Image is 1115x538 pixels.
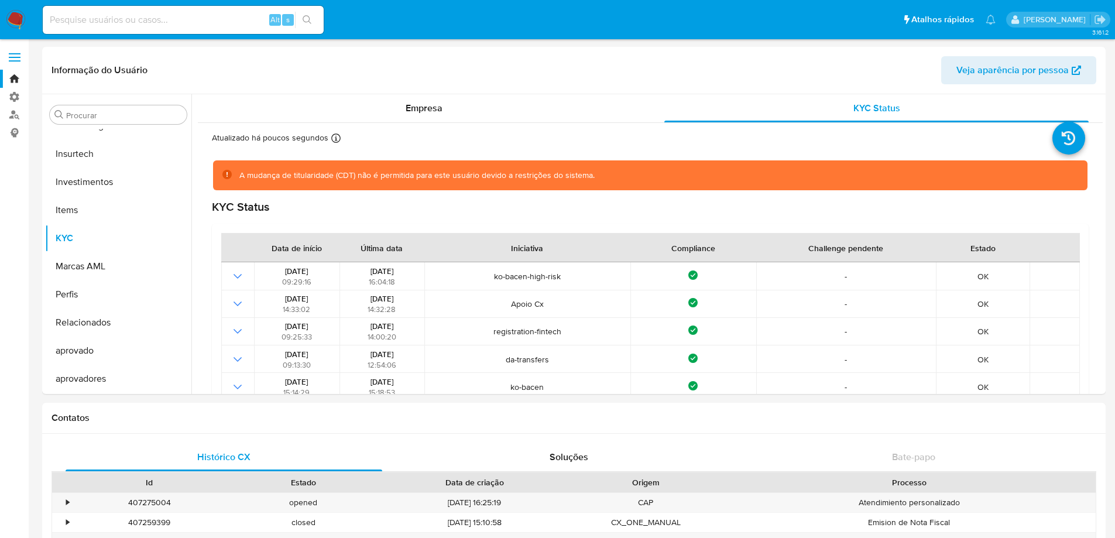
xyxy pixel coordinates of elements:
[54,110,64,119] button: Procurar
[66,110,182,121] input: Procurar
[212,132,328,143] p: Atualizado há poucos segundos
[45,252,191,280] button: Marcas AML
[227,513,380,532] div: closed
[45,337,191,365] button: aprovado
[731,477,1087,488] div: Processo
[45,365,191,393] button: aprovadores
[235,477,372,488] div: Estado
[45,196,191,224] button: Items
[406,101,442,115] span: Empresa
[45,224,191,252] button: KYC
[45,168,191,196] button: Investimentos
[227,493,380,512] div: opened
[73,493,227,512] div: 407275004
[569,513,723,532] div: CX_ONE_MANUAL
[1094,13,1106,26] a: Sair
[270,14,280,25] span: Alt
[66,517,69,528] div: •
[986,15,996,25] a: Notificações
[569,493,723,512] div: CAP
[380,493,569,512] div: [DATE] 16:25:19
[389,477,561,488] div: Data de criação
[956,56,1069,84] span: Veja aparência por pessoa
[723,493,1096,512] div: Atendimiento personalizado
[892,450,935,464] span: Bate-papo
[941,56,1096,84] button: Veja aparência por pessoa
[45,140,191,168] button: Insurtech
[197,450,251,464] span: Histórico CX
[43,12,324,28] input: Pesquise usuários ou casos...
[911,13,974,26] span: Atalhos rápidos
[853,101,900,115] span: KYC Status
[286,14,290,25] span: s
[577,477,715,488] div: Origem
[45,280,191,309] button: Perfis
[52,412,1096,424] h1: Contatos
[81,477,218,488] div: Id
[295,12,319,28] button: search-icon
[380,513,569,532] div: [DATE] 15:10:58
[73,513,227,532] div: 407259399
[550,450,588,464] span: Soluções
[66,497,69,508] div: •
[45,309,191,337] button: Relacionados
[1024,14,1090,25] p: mariana.godoy@mercadopago.com.br
[723,513,1096,532] div: Emision de Nota Fiscal
[52,64,147,76] h1: Informação do Usuário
